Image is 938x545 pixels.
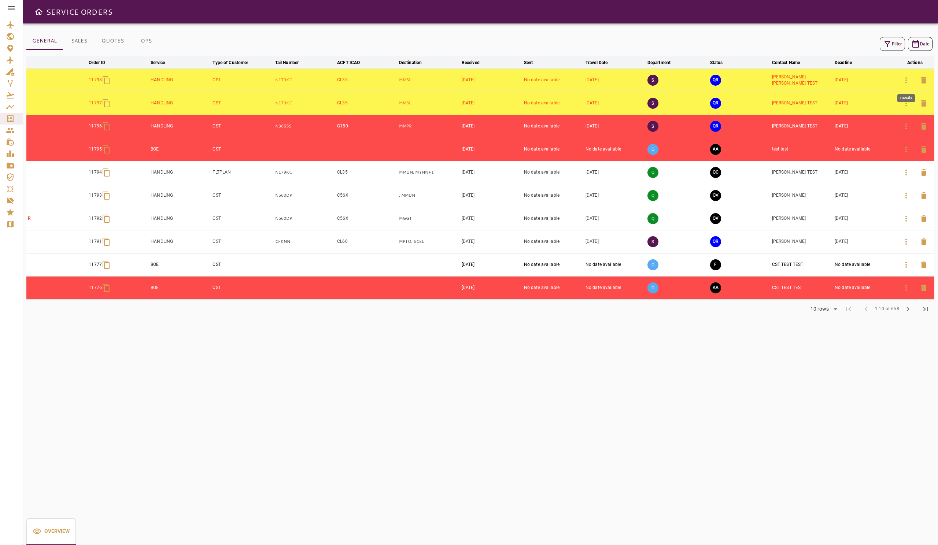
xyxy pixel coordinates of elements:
td: No date available [522,230,584,253]
span: last_page [921,305,930,314]
button: QUOTE VALIDATED [710,190,721,201]
td: CST TEST TEST [771,253,833,276]
td: [DATE] [460,207,522,230]
button: QUOTE VALIDATED [710,213,721,224]
button: Delete [915,164,933,181]
td: CL35 [336,68,398,92]
button: Delete [915,256,933,274]
button: Details [897,210,915,227]
td: C56X [336,207,398,230]
p: 11777 [89,262,102,268]
div: 10 rows [806,304,840,315]
td: BOE [149,253,211,276]
td: CST [211,92,273,115]
span: Type of Customer [213,58,258,67]
td: C56X [336,184,398,207]
td: [DATE] [460,115,522,138]
span: Deadline [835,58,861,67]
span: Order ID [89,58,115,67]
button: QUOTES [96,32,130,50]
p: MMUN, MYNN, MGGT [399,169,459,175]
button: Open drawer [32,4,46,19]
p: 11776 [89,285,102,291]
td: [PERSON_NAME] TEST [771,161,833,184]
button: QUOTE REQUESTED [710,98,721,109]
p: MMSL [399,100,459,106]
p: N179KC [275,169,335,175]
button: Delete [915,94,933,112]
td: CL35 [336,161,398,184]
td: CST [211,230,273,253]
span: Next Page [899,300,917,318]
td: [DATE] [833,230,895,253]
p: S [647,75,658,86]
button: Details [897,141,915,158]
span: Tail Number [275,58,308,67]
td: [DATE] [584,184,646,207]
td: [DATE] [460,276,522,299]
td: HANDLING [149,230,211,253]
td: No date available [833,138,895,161]
td: No date available [522,68,584,92]
button: AWAITING ASSIGNMENT [710,144,721,155]
button: GENERAL [26,32,63,50]
td: [DATE] [833,115,895,138]
td: [DATE] [460,184,522,207]
div: Destination [399,58,422,67]
td: [DATE] [460,161,522,184]
td: No date available [584,276,646,299]
td: CST [211,253,273,276]
span: Travel Date [586,58,617,67]
div: Service [151,58,165,67]
td: [DATE] [584,68,646,92]
span: 1-10 of 658 [875,305,899,313]
span: Last Page [917,300,934,318]
div: Received [462,58,480,67]
button: FINAL [710,259,721,270]
button: Delete [915,210,933,227]
p: Q [647,167,658,178]
td: HANDLING [149,115,211,138]
td: CST TEST TEST [771,276,833,299]
td: No date available [584,138,646,161]
button: QUOTE REQUESTED [710,236,721,247]
td: No date available [522,207,584,230]
td: CL60 [336,230,398,253]
p: N365SS [275,123,335,129]
p: 11798 [89,77,102,83]
p: MPTO, SCEL [399,238,459,245]
td: [DATE] [460,253,522,276]
td: CST [211,68,273,92]
p: S [647,236,658,247]
div: Status [710,58,723,67]
p: Q [647,190,658,201]
td: [DATE] [584,115,646,138]
td: CST [211,115,273,138]
div: Order ID [89,58,105,67]
div: Sent [524,58,533,67]
p: 11793 [89,192,102,199]
div: Deadline [835,58,852,67]
p: O [647,282,658,293]
span: Received [462,58,489,67]
td: [DATE] [460,92,522,115]
td: HANDLING [149,184,211,207]
p: 11791 [89,238,102,245]
button: Filter [880,37,905,51]
div: 10 rows [809,306,831,312]
div: Tail Number [275,58,299,67]
div: basic tabs example [26,518,76,545]
td: [PERSON_NAME] TEST [771,115,833,138]
div: ACFT ICAO [337,58,360,67]
button: Details [897,256,915,274]
td: HANDLING [149,68,211,92]
p: 11794 [89,169,102,175]
td: [DATE] [833,68,895,92]
td: [PERSON_NAME] [771,207,833,230]
button: QUOTE REQUESTED [710,75,721,86]
td: HANDLING [149,161,211,184]
td: G150 [336,115,398,138]
button: OPS [130,32,163,50]
p: O [647,259,658,270]
td: No date available [522,161,584,184]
